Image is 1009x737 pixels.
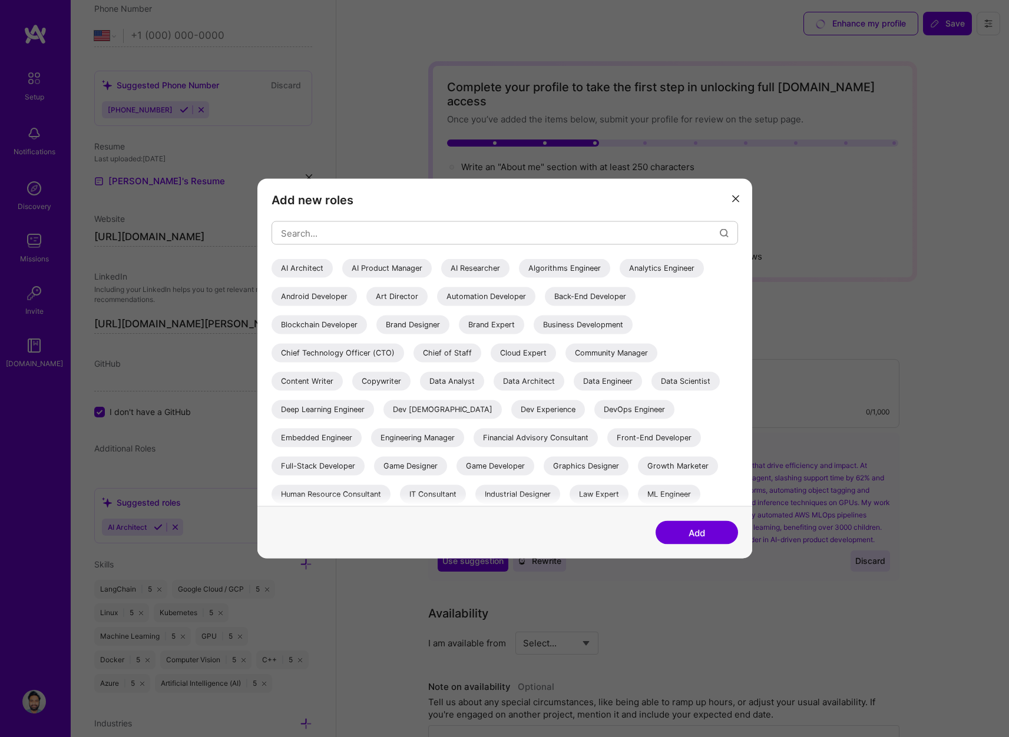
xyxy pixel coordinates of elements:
[570,485,628,504] div: Law Expert
[272,259,333,278] div: AI Architect
[272,287,357,306] div: Android Developer
[376,316,449,334] div: Brand Designer
[272,429,362,447] div: Embedded Engineer
[491,344,556,363] div: Cloud Expert
[272,485,391,504] div: Human Resource Consultant
[638,485,700,504] div: ML Engineer
[475,485,560,504] div: Industrial Designer
[272,372,343,391] div: Content Writer
[272,344,404,363] div: Chief Technology Officer (CTO)
[272,193,738,207] h3: Add new roles
[620,259,704,278] div: Analytics Engineer
[519,259,610,278] div: Algorithms Engineer
[281,218,720,248] input: Search...
[437,287,535,306] div: Automation Developer
[607,429,701,447] div: Front-End Developer
[342,259,432,278] div: AI Product Manager
[565,344,657,363] div: Community Manager
[594,400,674,419] div: DevOps Engineer
[651,372,720,391] div: Data Scientist
[456,457,534,476] div: Game Developer
[400,485,466,504] div: IT Consultant
[371,429,464,447] div: Engineering Manager
[494,372,564,391] div: Data Architect
[413,344,481,363] div: Chief of Staff
[544,457,628,476] div: Graphics Designer
[366,287,428,306] div: Art Director
[638,457,718,476] div: Growth Marketer
[732,195,739,202] i: icon Close
[352,372,411,391] div: Copywriter
[574,372,642,391] div: Data Engineer
[656,521,738,545] button: Add
[511,400,585,419] div: Dev Experience
[720,228,729,237] i: icon Search
[257,179,752,559] div: modal
[545,287,636,306] div: Back-End Developer
[383,400,502,419] div: Dev [DEMOGRAPHIC_DATA]
[272,400,374,419] div: Deep Learning Engineer
[272,316,367,334] div: Blockchain Developer
[374,457,447,476] div: Game Designer
[441,259,510,278] div: AI Researcher
[534,316,633,334] div: Business Development
[459,316,524,334] div: Brand Expert
[420,372,484,391] div: Data Analyst
[272,457,365,476] div: Full-Stack Developer
[474,429,598,447] div: Financial Advisory Consultant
